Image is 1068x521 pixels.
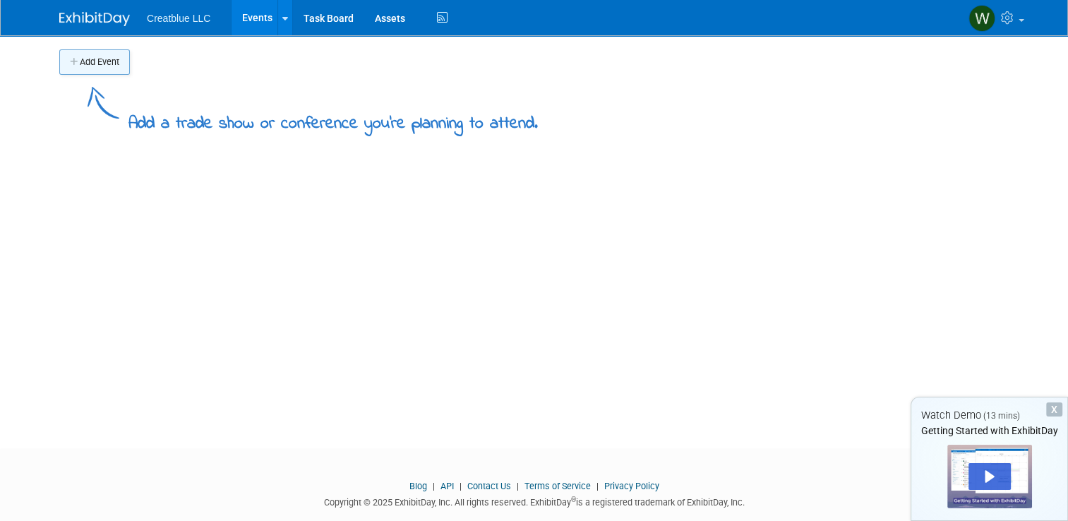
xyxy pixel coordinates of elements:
sup: ® [571,496,576,503]
div: Getting Started with ExhibitDay [911,424,1067,438]
a: Blog [409,481,427,491]
a: Contact Us [467,481,511,491]
div: Watch Demo [911,408,1067,423]
a: Terms of Service [524,481,591,491]
a: API [440,481,454,491]
div: Play [968,463,1011,490]
img: ExhibitDay [59,12,130,26]
span: | [456,481,465,491]
div: Dismiss [1046,402,1062,417]
span: (13 mins) [983,411,1020,421]
div: Add a trade show or conference you're planning to attend. [128,102,538,136]
span: | [513,481,522,491]
button: Add Event [59,49,130,75]
img: Werner Van Antwerpen [968,5,995,32]
a: Privacy Policy [604,481,659,491]
span: | [429,481,438,491]
span: | [593,481,602,491]
span: Creatblue LLC [147,13,210,24]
